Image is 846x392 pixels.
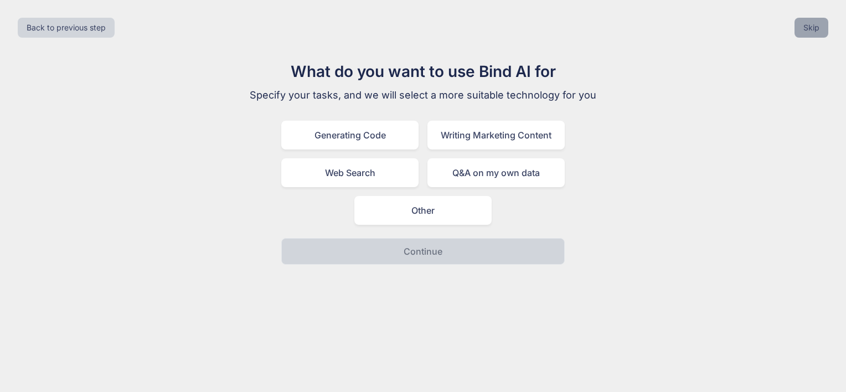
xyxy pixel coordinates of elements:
[18,18,115,38] button: Back to previous step
[237,60,609,83] h1: What do you want to use Bind AI for
[237,87,609,103] p: Specify your tasks, and we will select a more suitable technology for you
[354,196,492,225] div: Other
[427,158,565,187] div: Q&A on my own data
[404,245,442,258] p: Continue
[795,18,828,38] button: Skip
[281,121,419,149] div: Generating Code
[281,158,419,187] div: Web Search
[427,121,565,149] div: Writing Marketing Content
[281,238,565,265] button: Continue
